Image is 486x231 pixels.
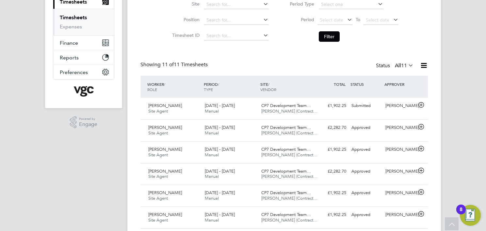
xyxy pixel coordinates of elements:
[349,144,383,155] div: Approved
[148,103,182,108] span: [PERSON_NAME]
[319,31,340,42] button: Filter
[315,144,349,155] div: £1,902.25
[261,130,317,136] span: [PERSON_NAME] (Contract…
[53,36,114,50] button: Finance
[60,40,78,46] span: Finance
[202,78,259,95] div: PERIOD
[148,195,168,201] span: Site Agent
[170,1,200,7] label: Site
[148,146,182,152] span: [PERSON_NAME]
[60,69,88,75] span: Preferences
[401,62,407,69] span: 11
[315,122,349,133] div: £2,282.70
[60,23,82,30] a: Expenses
[164,82,165,87] span: /
[268,82,269,87] span: /
[148,217,168,223] span: Site Agent
[383,122,417,133] div: [PERSON_NAME]
[148,190,182,195] span: [PERSON_NAME]
[395,62,413,69] label: All
[70,116,98,129] a: Powered byEngage
[460,209,462,218] div: 8
[60,14,87,21] a: Timesheets
[366,17,389,23] span: Select date
[261,212,311,217] span: CP7 Development Team…
[320,17,343,23] span: Select date
[261,217,317,223] span: [PERSON_NAME] (Contract…
[285,17,314,23] label: Period
[315,166,349,177] div: £2,282.70
[205,130,219,136] span: Manual
[148,174,168,179] span: Site Agent
[204,31,268,40] input: Search for...
[74,86,94,97] img: vgcgroup-logo-retina.png
[205,108,219,114] span: Manual
[53,9,114,35] div: Timesheets
[285,1,314,7] label: Period Type
[383,166,417,177] div: [PERSON_NAME]
[205,146,235,152] span: [DATE] - [DATE]
[383,209,417,220] div: [PERSON_NAME]
[383,100,417,111] div: [PERSON_NAME]
[261,152,317,158] span: [PERSON_NAME] (Contract…
[79,116,97,122] span: Powered by
[205,190,235,195] span: [DATE] - [DATE]
[334,82,346,87] span: TOTAL
[148,212,182,217] span: [PERSON_NAME]
[315,100,349,111] div: £1,902.25
[261,108,317,114] span: [PERSON_NAME] (Contract…
[148,125,182,130] span: [PERSON_NAME]
[146,78,202,95] div: WORKER
[218,82,219,87] span: /
[349,188,383,198] div: Approved
[205,168,235,174] span: [DATE] - [DATE]
[261,103,311,108] span: CP7 Development Team…
[261,190,311,195] span: CP7 Development Team…
[205,174,219,179] span: Manual
[204,16,268,25] input: Search for...
[148,130,168,136] span: Site Agent
[460,205,481,226] button: Open Resource Center, 8 new notifications
[205,195,219,201] span: Manual
[383,78,417,90] div: APPROVER
[53,86,114,97] a: Go to home page
[205,152,219,158] span: Manual
[79,122,97,127] span: Engage
[349,209,383,220] div: Approved
[349,166,383,177] div: Approved
[60,54,79,61] span: Reports
[205,217,219,223] span: Manual
[148,108,168,114] span: Site Agent
[53,50,114,65] button: Reports
[354,15,362,24] span: To
[170,32,200,38] label: Timesheet ID
[261,195,317,201] span: [PERSON_NAME] (Contract…
[383,144,417,155] div: [PERSON_NAME]
[260,87,276,92] span: VENDOR
[53,65,114,79] button: Preferences
[170,17,200,23] label: Position
[349,78,383,90] div: STATUS
[261,168,311,174] span: CP7 Development Team…
[315,209,349,220] div: £1,902.25
[376,61,415,70] div: Status
[148,152,168,158] span: Site Agent
[261,125,311,130] span: CP7 Development Team…
[349,100,383,111] div: Submitted
[261,174,317,179] span: [PERSON_NAME] (Contract…
[315,188,349,198] div: £1,902.25
[383,188,417,198] div: [PERSON_NAME]
[205,125,235,130] span: [DATE] - [DATE]
[148,168,182,174] span: [PERSON_NAME]
[205,103,235,108] span: [DATE] - [DATE]
[162,61,208,68] span: 11 Timesheets
[205,212,235,217] span: [DATE] - [DATE]
[140,61,209,68] div: Showing
[261,146,311,152] span: CP7 Development Team…
[204,87,213,92] span: TYPE
[349,122,383,133] div: Approved
[147,87,157,92] span: ROLE
[259,78,315,95] div: SITE
[162,61,174,68] span: 11 of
